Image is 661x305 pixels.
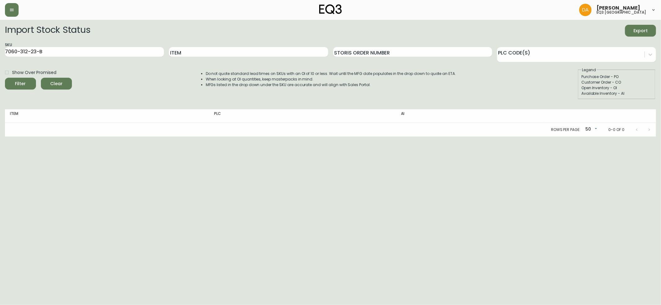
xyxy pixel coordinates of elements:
div: Available Inventory - AI [581,91,652,96]
span: Clear [46,80,67,88]
p: Rows per page: [551,127,580,133]
button: Export [625,25,656,37]
img: dd1a7e8db21a0ac8adbf82b84ca05374 [579,4,592,16]
img: logo [319,4,342,14]
li: MFGs listed in the drop down under the SKU are accurate and will align with Sales Portal. [206,82,456,88]
span: [PERSON_NAME] [597,6,640,11]
li: When looking at OI quantities, keep masterpacks in mind. [206,76,456,82]
th: AI [396,109,545,123]
div: 50 [583,124,598,135]
div: Filter [15,80,26,88]
th: Item [5,109,209,123]
p: 0-0 of 0 [608,127,624,133]
button: Clear [41,78,72,89]
h2: Import Stock Status [5,25,90,37]
legend: Legend [581,67,597,73]
li: Do not quote standard lead times on SKUs with an OI of 10 or less. Wait until the MFG date popula... [206,71,456,76]
div: Purchase Order - PO [581,74,652,80]
h5: eq3 [GEOGRAPHIC_DATA] [597,11,646,14]
span: Show Over Promised [12,69,56,76]
button: Filter [5,78,36,89]
div: Customer Order - CO [581,80,652,85]
th: PLC [209,109,396,123]
div: Open Inventory - OI [581,85,652,91]
span: Export [630,27,651,35]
